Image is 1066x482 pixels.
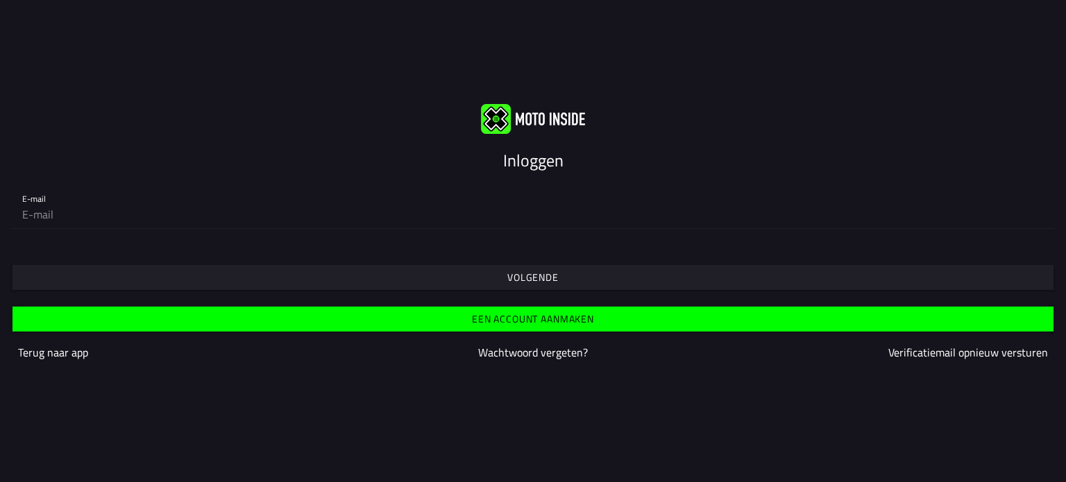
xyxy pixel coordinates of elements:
ion-button: Een account aanmaken [12,307,1054,332]
ion-text: Inloggen [503,148,564,173]
a: Wachtwoord vergeten? [478,344,588,361]
input: E-mail [22,200,1044,228]
a: Terug naar app [18,344,88,361]
ion-text: Volgende [507,273,559,282]
a: Verificatiemail opnieuw versturen [888,344,1048,361]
